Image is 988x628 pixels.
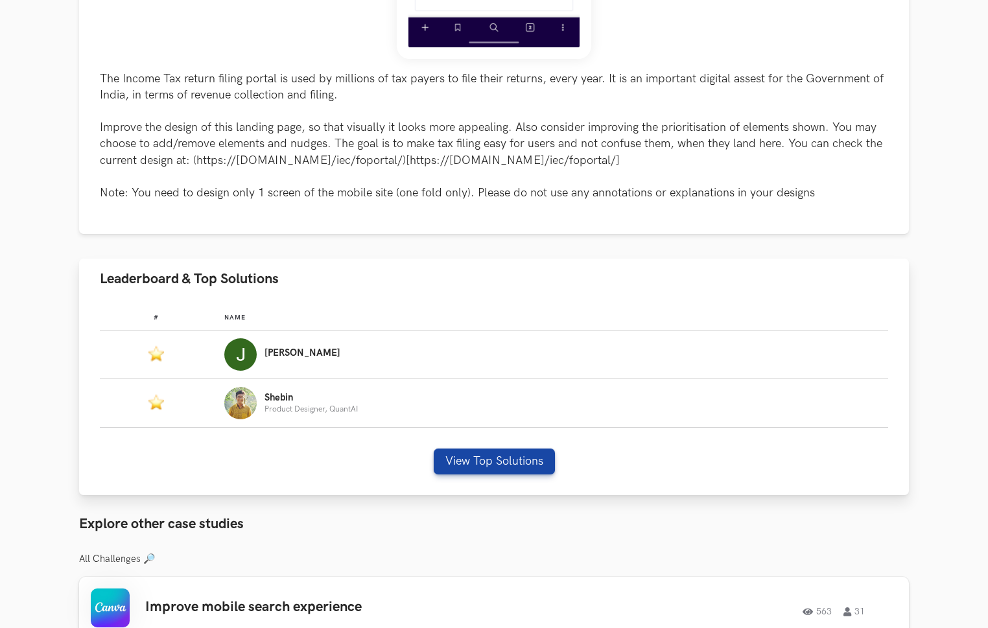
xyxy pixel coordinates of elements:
[79,516,909,533] h3: Explore other case studies
[100,270,279,288] span: Leaderboard & Top Solutions
[803,607,832,616] span: 563
[145,599,513,616] h3: Improve mobile search experience
[79,299,909,495] div: Leaderboard & Top Solutions
[224,338,257,371] img: Profile photo
[265,405,358,413] p: Product Designer, QuantAI
[224,387,257,419] img: Profile photo
[265,348,340,358] p: [PERSON_NAME]
[148,345,164,362] img: Featured
[154,314,159,321] span: #
[148,393,164,410] img: Featured
[843,607,865,616] span: 31
[79,259,909,299] button: Leaderboard & Top Solutions
[224,314,246,321] span: Name
[100,71,888,202] p: The Income Tax return filing portal is used by millions of tax payers to file their returns, ever...
[100,303,888,428] table: Leaderboard
[265,393,358,403] p: Shebin
[434,448,555,474] button: View Top Solutions
[79,553,909,565] h3: All Challenges 🔎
